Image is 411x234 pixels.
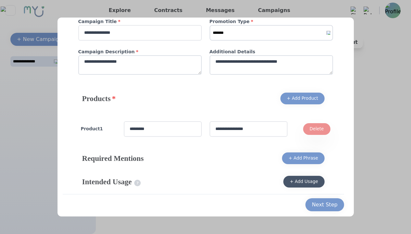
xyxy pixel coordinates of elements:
button: + Add Phrase [282,152,325,164]
span: ? [134,180,141,186]
div: Delete [310,126,324,132]
div: + Add Product [287,95,318,102]
h4: Intended Usage [82,176,141,187]
h4: Additional Details [210,48,333,55]
button: Next Step [305,198,344,211]
button: Delete [303,123,330,135]
div: Next Step [312,201,338,209]
div: + Add Usage [290,178,318,185]
h4: Campaign Description [78,48,202,55]
h4: Products [82,93,116,104]
button: + Add Product [280,93,325,104]
h4: Campaign Title [78,18,202,25]
div: + Add Phrase [289,155,318,162]
h4: Promotion Type [210,18,333,25]
button: + Add Usage [283,176,325,188]
h4: Product 1 [81,126,116,132]
h4: Required Mentions [82,153,144,163]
